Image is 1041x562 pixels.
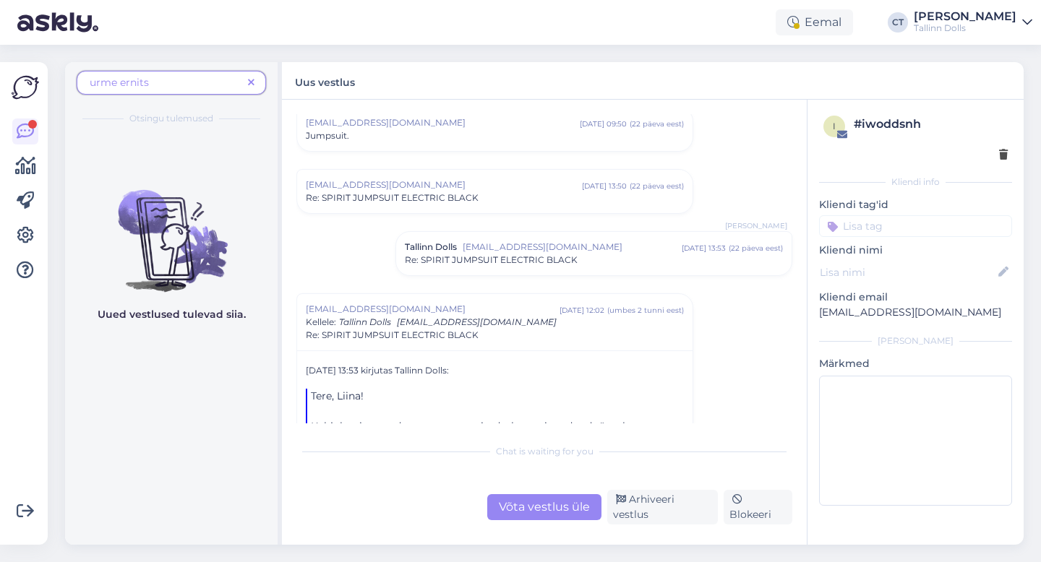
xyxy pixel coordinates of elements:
[819,243,1012,258] p: Kliendi nimi
[306,191,479,204] span: Re: SPIRIT JUMPSUIT ELECTRIC BLACK
[682,243,726,254] div: [DATE] 13:53
[12,74,39,101] img: Askly Logo
[560,305,604,316] div: [DATE] 12:02
[296,445,792,458] div: Chat is waiting for you
[725,220,787,231] span: [PERSON_NAME]
[914,11,1016,22] div: [PERSON_NAME]
[914,11,1032,34] a: [PERSON_NAME]Tallinn Dolls
[820,264,995,280] input: Lisa nimi
[306,116,580,129] span: [EMAIL_ADDRESS][DOMAIN_NAME]
[580,118,627,129] div: [DATE] 09:50
[90,76,149,89] span: urme ernits
[630,118,684,129] div: ( 22 päeva eest )
[306,303,560,316] span: [EMAIL_ADDRESS][DOMAIN_NAME]
[888,12,908,33] div: CT
[311,420,630,448] span: Kahjuks ei saanud me varem teavitada, kuna ei teadnud täpselt kuupäeva kanga saabumise kohta.
[339,316,391,327] span: Tallinn Dolls
[819,356,1012,371] p: Märkmed
[463,241,682,254] span: [EMAIL_ADDRESS][DOMAIN_NAME]
[819,215,1012,237] input: Lisa tag
[306,329,479,342] span: Re: SPIRIT JUMPSUIT ELECTRIC BLACK
[306,178,582,191] span: [EMAIL_ADDRESS][DOMAIN_NAME]
[854,116,1008,133] div: # iwoddsnh
[819,176,1012,189] div: Kliendi info
[724,490,792,524] div: Blokeeri
[397,316,557,327] span: [EMAIL_ADDRESS][DOMAIN_NAME]
[630,181,684,191] div: ( 22 päeva eest )
[306,129,349,142] span: Jumpsuit.
[607,490,718,524] div: Arhiveeri vestlus
[129,112,213,125] span: Otsingu tulemused
[487,494,601,520] div: Võta vestlus üle
[914,22,1016,34] div: Tallinn Dolls
[819,290,1012,305] p: Kliendi email
[405,241,457,254] span: Tallinn Dolls
[607,305,684,316] div: ( umbes 2 tunni eest )
[776,9,853,35] div: Eemal
[819,197,1012,212] p: Kliendi tag'id
[582,181,627,191] div: [DATE] 13:50
[405,254,578,267] span: Re: SPIRIT JUMPSUIT ELECTRIC BLACK
[819,305,1012,320] p: [EMAIL_ADDRESS][DOMAIN_NAME]
[311,389,364,402] span: Tere, Liina!
[729,243,783,254] div: ( 22 päeva eest )
[295,71,355,90] label: Uus vestlus
[819,334,1012,347] div: [PERSON_NAME]
[65,164,278,294] img: No chats
[98,307,246,322] p: Uued vestlused tulevad siia.
[833,121,836,131] span: i
[306,316,336,327] span: Kellele :
[306,364,684,377] p: [DATE] 13:53 kirjutas Tallinn Dolls:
